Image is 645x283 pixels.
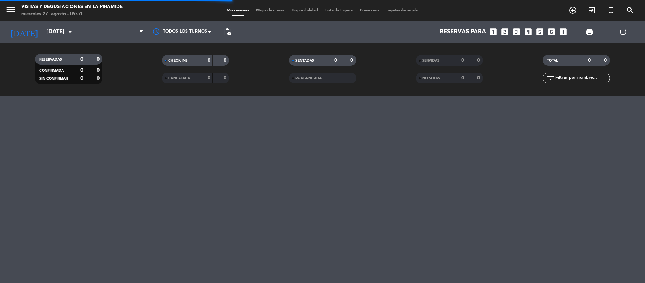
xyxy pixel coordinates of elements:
[295,59,314,62] span: SENTADAS
[39,69,64,72] span: CONFIRMADA
[356,9,383,12] span: Pre-acceso
[524,27,533,37] i: looks_4
[21,4,123,11] div: Visitas y degustaciones en La Pirámide
[97,68,101,73] strong: 0
[21,11,123,18] div: miércoles 27. agosto - 09:51
[559,27,568,37] i: add_box
[39,58,62,61] span: RESERVADAS
[500,27,509,37] i: looks_two
[322,9,356,12] span: Lista de Espera
[547,27,556,37] i: looks_6
[295,77,322,80] span: RE AGENDADA
[619,28,627,36] i: power_settings_new
[606,21,640,43] div: LOG OUT
[223,9,253,12] span: Mis reservas
[208,76,210,81] strong: 0
[5,4,16,15] i: menu
[422,77,440,80] span: NO SHOW
[461,76,464,81] strong: 0
[80,57,83,62] strong: 0
[488,27,498,37] i: looks_one
[80,76,83,81] strong: 0
[223,28,232,36] span: pending_actions
[350,58,355,63] strong: 0
[440,29,486,35] span: Reservas para
[5,4,16,17] button: menu
[568,6,577,15] i: add_circle_outline
[224,76,228,81] strong: 0
[535,27,544,37] i: looks_5
[97,76,101,81] strong: 0
[588,58,591,63] strong: 0
[588,6,596,15] i: exit_to_app
[546,74,555,82] i: filter_list
[555,74,610,82] input: Filtrar por nombre...
[547,59,558,62] span: TOTAL
[253,9,288,12] span: Mapa de mesas
[461,58,464,63] strong: 0
[5,24,43,40] i: [DATE]
[607,6,615,15] i: turned_in_not
[477,76,481,81] strong: 0
[97,57,101,62] strong: 0
[383,9,422,12] span: Tarjetas de regalo
[208,58,210,63] strong: 0
[422,59,440,62] span: SERVIDAS
[604,58,608,63] strong: 0
[334,58,337,63] strong: 0
[66,28,74,36] i: arrow_drop_down
[224,58,228,63] strong: 0
[168,77,190,80] span: CANCELADA
[477,58,481,63] strong: 0
[39,77,68,81] span: SIN CONFIRMAR
[80,68,83,73] strong: 0
[512,27,521,37] i: looks_3
[288,9,322,12] span: Disponibilidad
[585,28,594,36] span: print
[168,59,188,62] span: CHECK INS
[626,6,634,15] i: search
